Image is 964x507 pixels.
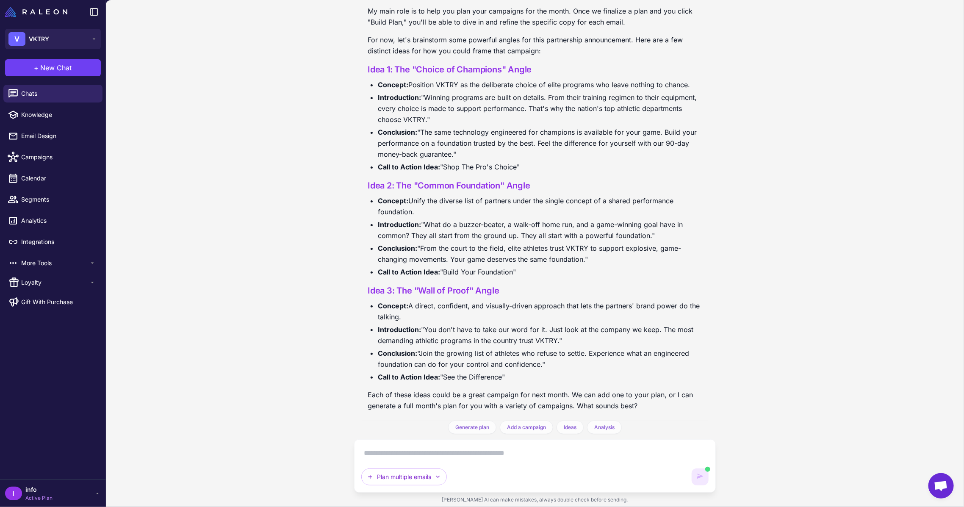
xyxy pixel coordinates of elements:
a: Campaigns [3,148,102,166]
span: Knowledge [21,110,96,119]
span: Loyalty [21,278,89,287]
p: For now, let's brainstorm some powerful angles for this partnership announcement. Here are a few ... [368,34,702,56]
div: Open chat [928,473,954,499]
strong: Conclusion: [378,349,417,357]
a: Email Design [3,127,102,145]
a: Knowledge [3,106,102,124]
li: "What do a buzzer-beater, a walk-off home run, and a game-winning goal have in common? They all s... [378,219,702,241]
h3: Idea 1: The "Choice of Champions" Angle [368,63,702,76]
img: Raleon Logo [5,7,67,17]
p: Each of these ideas could be a great campaign for next month. We can add one to your plan, or I c... [368,389,702,411]
li: "Build Your Foundation" [378,266,702,277]
li: "You don't have to take our word for it. Just look at the company we keep. The most demanding ath... [378,324,702,346]
button: Plan multiple emails [361,468,447,485]
li: "Join the growing list of athletes who refuse to settle. Experience what an engineered foundation... [378,348,702,370]
li: "See the Difference" [378,371,702,382]
span: Active Plan [25,494,53,502]
strong: Concept: [378,197,408,205]
h3: Idea 3: The "Wall of Proof" Angle [368,284,702,297]
button: Ideas [557,421,584,434]
li: "Shop The Pro's Choice" [378,161,702,172]
strong: Introduction: [378,93,421,102]
button: AI is generating content. You can keep typing but cannot send until it completes. [692,468,709,485]
span: Email Design [21,131,96,141]
strong: Conclusion: [378,244,417,252]
span: Gift With Purchase [21,297,73,307]
li: "From the court to the field, elite athletes trust VKTRY to support explosive, game-changing move... [378,243,702,265]
strong: Conclusion: [378,128,417,136]
span: VKTRY [29,34,49,44]
a: Raleon Logo [5,7,71,17]
a: Gift With Purchase [3,293,102,311]
a: Segments [3,191,102,208]
div: I [5,487,22,500]
span: Campaigns [21,152,96,162]
button: Analysis [587,421,622,434]
strong: Call to Action Idea: [378,373,440,381]
li: Unify the diverse list of partners under the single concept of a shared performance foundation. [378,195,702,217]
a: Analytics [3,212,102,230]
span: Analytics [21,216,96,225]
button: Generate plan [448,421,496,434]
span: Analysis [594,424,615,431]
span: AI is generating content. You can still type but cannot send yet. [705,467,710,472]
strong: Introduction: [378,220,421,229]
a: Integrations [3,233,102,251]
span: More Tools [21,258,89,268]
span: info [25,485,53,494]
span: Generate plan [455,424,489,431]
button: Add a campaign [500,421,553,434]
li: "The same technology engineered for champions is available for your game. Build your performance ... [378,127,702,160]
span: Add a campaign [507,424,546,431]
span: Chats [21,89,96,98]
span: + [34,63,39,73]
span: Ideas [564,424,576,431]
div: V [8,32,25,46]
span: Integrations [21,237,96,247]
div: [PERSON_NAME] AI can make mistakes, always double check before sending. [354,493,716,507]
span: New Chat [41,63,72,73]
a: Chats [3,85,102,103]
li: A direct, confident, and visually-driven approach that lets the partners' brand power do the talk... [378,300,702,322]
strong: Concept: [378,302,408,310]
strong: Introduction: [378,325,421,334]
span: Calendar [21,174,96,183]
strong: Concept: [378,80,408,89]
li: Position VKTRY as the deliberate choice of elite programs who leave nothing to chance. [378,79,702,90]
li: "Winning programs are built on details. From their training regimen to their equipment, every cho... [378,92,702,125]
strong: Call to Action Idea: [378,163,440,171]
strong: Call to Action Idea: [378,268,440,276]
button: +New Chat [5,59,101,76]
p: My main role is to help you plan your campaigns for the month. Once we finalize a plan and you cl... [368,6,702,28]
span: Segments [21,195,96,204]
a: Calendar [3,169,102,187]
button: VVKTRY [5,29,101,49]
h3: Idea 2: The "Common Foundation" Angle [368,179,702,192]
